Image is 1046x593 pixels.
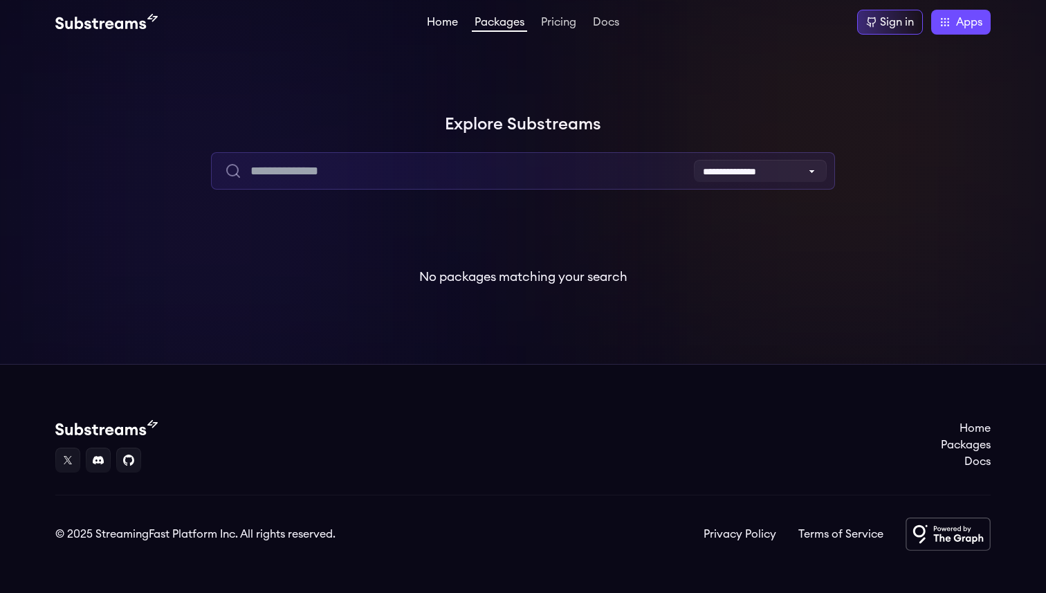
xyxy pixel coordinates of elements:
span: Apps [956,14,982,30]
div: © 2025 StreamingFast Platform Inc. All rights reserved. [55,526,336,542]
a: Sign in [857,10,923,35]
div: Sign in [880,14,914,30]
h1: Explore Substreams [55,111,991,138]
a: Packages [941,437,991,453]
a: Docs [941,453,991,470]
a: Docs [590,17,622,30]
a: Terms of Service [798,526,883,542]
img: Substream's logo [55,420,158,437]
a: Pricing [538,17,579,30]
img: Substream's logo [55,14,158,30]
a: Privacy Policy [704,526,776,542]
p: No packages matching your search [419,267,627,286]
img: Powered by The Graph [906,518,991,551]
a: Home [424,17,461,30]
a: Home [941,420,991,437]
a: Packages [472,17,527,32]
